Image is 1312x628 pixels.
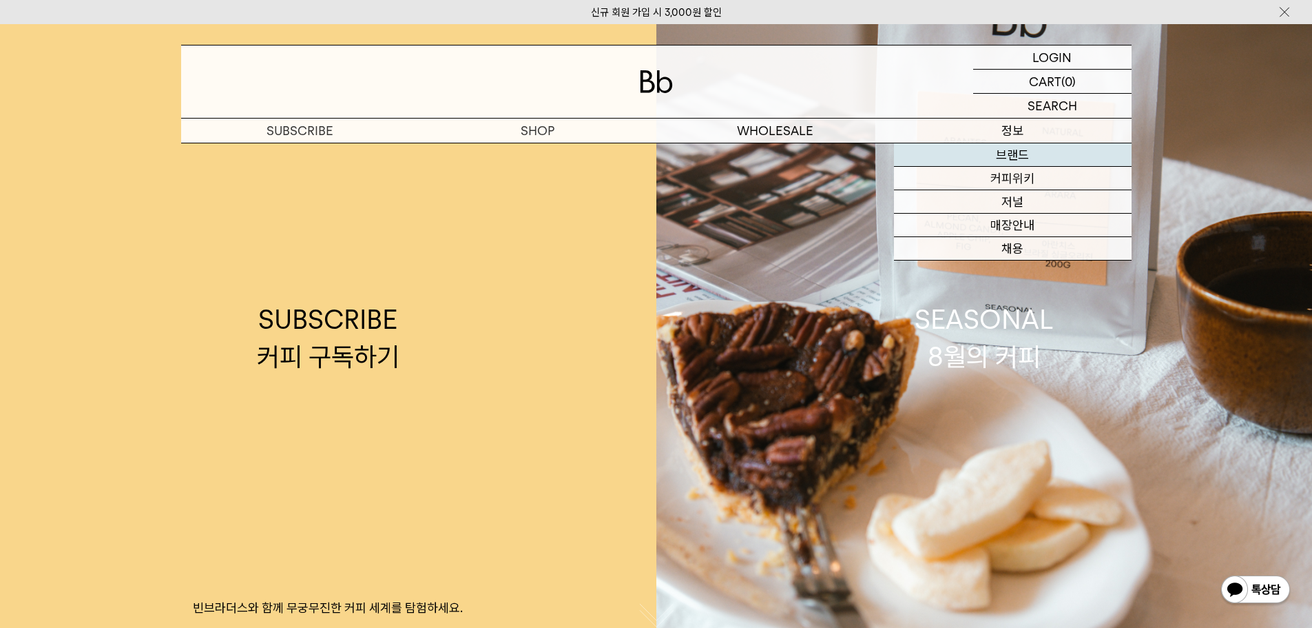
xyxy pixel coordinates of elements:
[915,301,1054,374] div: SEASONAL 8월의 커피
[894,214,1132,237] a: 매장안내
[640,70,673,93] img: 로고
[1028,94,1077,118] p: SEARCH
[1032,45,1072,69] p: LOGIN
[894,167,1132,190] a: 커피위키
[419,119,656,143] a: SHOP
[894,143,1132,167] a: 브랜드
[1220,574,1291,607] img: 카카오톡 채널 1:1 채팅 버튼
[894,190,1132,214] a: 저널
[656,119,894,143] p: WHOLESALE
[591,6,722,19] a: 신규 회원 가입 시 3,000원 할인
[1029,70,1061,93] p: CART
[973,45,1132,70] a: LOGIN
[257,301,399,374] div: SUBSCRIBE 커피 구독하기
[894,119,1132,143] p: 정보
[1061,70,1076,93] p: (0)
[973,70,1132,94] a: CART (0)
[181,119,419,143] a: SUBSCRIBE
[894,237,1132,261] a: 채용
